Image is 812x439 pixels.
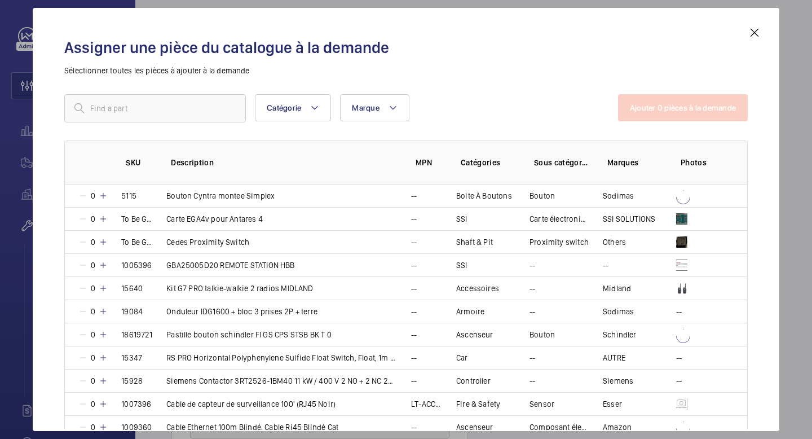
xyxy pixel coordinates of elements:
[411,236,417,248] p: --
[618,94,748,121] button: Ajouter 0 pièces à la demande
[603,375,633,387] p: Siemens
[676,375,682,387] p: --
[340,94,409,121] button: Marque
[166,213,263,225] p: Carte EGA4v pour Antares 4
[411,422,417,433] p: --
[603,306,634,317] p: Sodimas
[676,283,687,294] img: kk3TmbOYGquXUPLvN6SdosqAc-8_aV5Jaaivo0a5V83nLE68.png
[534,157,589,168] p: Sous catégories
[456,352,468,363] p: Car
[603,213,655,225] p: SSI SOLUTIONS
[126,157,153,168] p: SKU
[529,260,535,271] p: --
[676,306,682,317] p: --
[529,398,554,410] p: Sensor
[529,375,535,387] p: --
[603,398,622,410] p: Esser
[411,398,443,410] p: LT-ACC-MCL-100
[411,213,417,225] p: --
[603,329,637,340] p: Schindler
[456,375,491,387] p: Controller
[411,329,417,340] p: --
[603,260,608,271] p: --
[456,260,467,271] p: SSI
[166,283,313,294] p: Kit G7 PRO talkie-walkie 2 radios MIDLAND
[456,236,493,248] p: Shaft & Pit
[411,260,417,271] p: --
[456,190,512,201] p: Boite À Boutons
[603,352,625,363] p: AUTRE
[456,422,493,433] p: Ascenseur
[171,157,398,168] p: Description
[166,329,332,340] p: Pastille bouton schindler FI GS CPS STSB BK T 0
[121,260,152,271] p: 1005396
[121,352,142,363] p: 15347
[603,283,631,294] p: Midland
[166,260,294,271] p: GBA25005D20 REMOTE STATION HBB
[64,65,748,76] p: Sélectionner toutes les pièces à ajouter à la demande
[456,213,467,225] p: SSI
[529,422,589,433] p: Composant électrique
[681,157,725,168] p: Photos
[121,213,153,225] p: To Be Generated
[166,236,249,248] p: Cedes Proximity Switch
[676,236,687,248] img: h6SP9JDxqz0TF0uNc_qScYnGn9iDrft9w6giWp_-A4GSVAru.png
[166,306,317,317] p: Onduleur IDG1600 + bloc 3 prises 2P + terre
[121,306,143,317] p: 19084
[87,236,99,248] p: 0
[87,352,99,363] p: 0
[267,103,301,112] span: Catégorie
[411,352,417,363] p: --
[529,352,535,363] p: --
[87,306,99,317] p: 0
[166,190,275,201] p: Bouton Cyntra montee Simplex
[166,398,336,410] p: Cable de capteur de surveillance 100' (RJ45 Noir)
[676,260,687,271] img: tAslpmMaGVarH-ItsnIgCEYEQz4qM11pPSp5BVkrO3V6mnZg.png
[529,283,535,294] p: --
[676,352,682,363] p: --
[529,190,555,201] p: Bouton
[603,236,626,248] p: Others
[416,157,443,168] p: MPN
[121,422,152,433] p: 1009360
[87,190,99,201] p: 0
[456,398,500,410] p: Fire & Safety
[87,283,99,294] p: 0
[676,213,687,225] img: CJZ0Zc2bG8man2BcogYjG4QBt03muVoJM3XzIlbM4XRvMfr7.png
[411,306,417,317] p: --
[461,157,516,168] p: Catégories
[411,190,417,201] p: --
[87,213,99,225] p: 0
[411,375,417,387] p: --
[87,375,99,387] p: 0
[529,329,555,340] p: Bouton
[456,306,484,317] p: Armoire
[411,283,417,294] p: --
[456,283,499,294] p: Accessoires
[64,37,748,58] h2: Assigner une pièce du catalogue à la demande
[529,236,589,248] p: Proximity switch
[87,422,99,433] p: 0
[166,375,398,387] p: Siemens Contactor 3RT2526-1BM40 11 kW / 400 V 2 NO + 2 NC 220 V DC
[166,352,398,363] p: RS PRO Horizontal Polyphenylene Sulfide Float Switch, Float, 1m Cable, NO/NC, 240V ac Max, 120V d...
[603,190,634,201] p: Sodimas
[166,422,338,433] p: Cable Ethernet 100m Blindé, Cable Rj45 Blindé Cat
[87,260,99,271] p: 0
[255,94,331,121] button: Catégorie
[607,157,663,168] p: Marques
[87,329,99,340] p: 0
[121,283,143,294] p: 15640
[676,398,687,410] img: mgKNnLUo32YisrdXDPXwnmHuC0uVg7sd9j77u0g5nYnLw-oI.png
[121,236,153,248] p: To Be Generated
[121,190,136,201] p: 5115
[603,422,632,433] p: Amazon
[456,329,493,340] p: Ascenseur
[121,329,152,340] p: 18619721
[87,398,99,410] p: 0
[529,213,589,225] p: Carte électronique
[121,398,151,410] p: 1007396
[352,103,379,112] span: Marque
[64,94,246,122] input: Find a part
[121,375,143,387] p: 15928
[529,306,535,317] p: --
